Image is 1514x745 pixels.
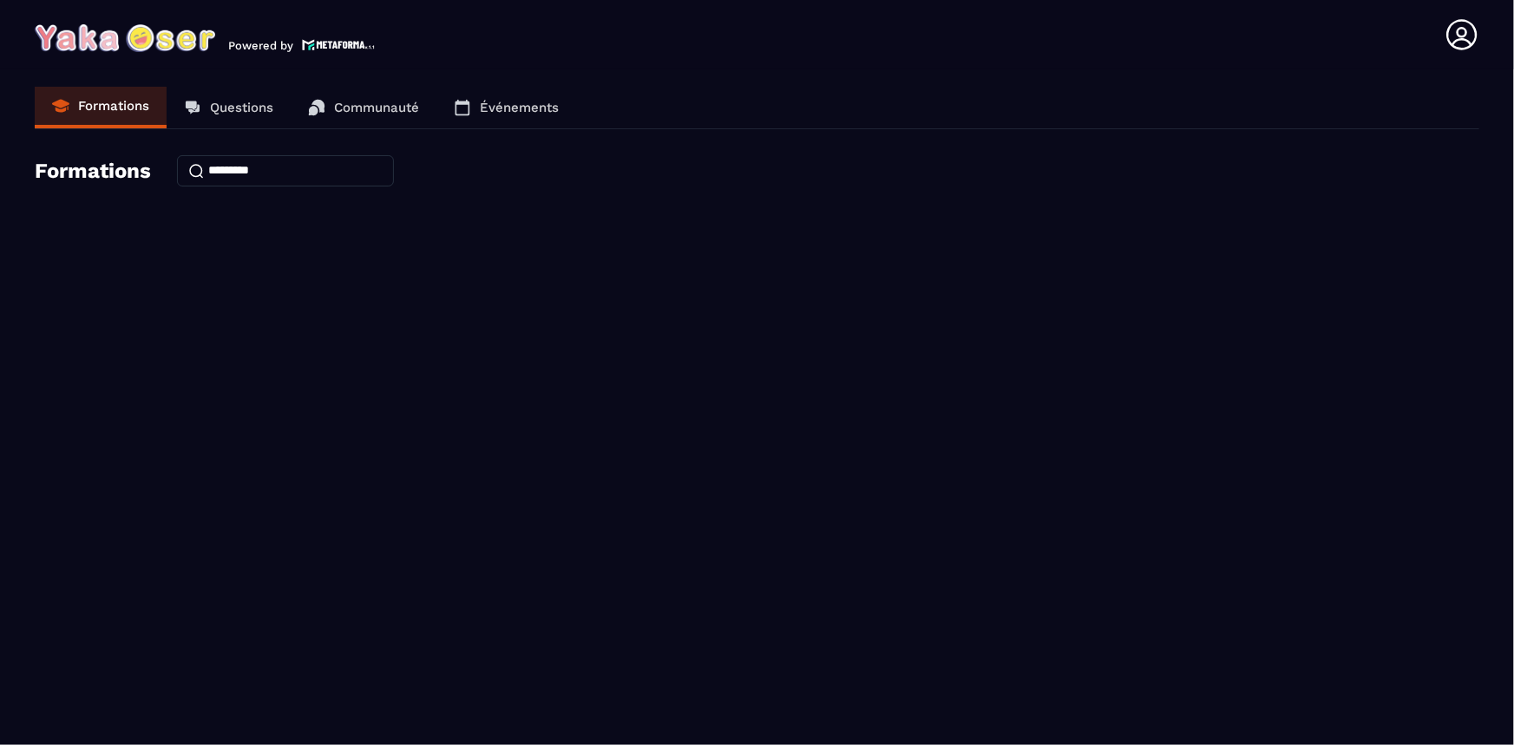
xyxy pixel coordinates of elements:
img: logo-branding [35,24,215,52]
a: Formations [35,87,167,128]
p: Événements [480,100,559,115]
img: logo [302,37,375,52]
p: Formations [78,98,149,114]
p: Communauté [334,100,419,115]
a: Événements [436,87,576,128]
a: Questions [167,87,291,128]
h4: Formations [35,159,151,183]
p: Questions [210,100,273,115]
p: Powered by [228,39,293,52]
a: Communauté [291,87,436,128]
